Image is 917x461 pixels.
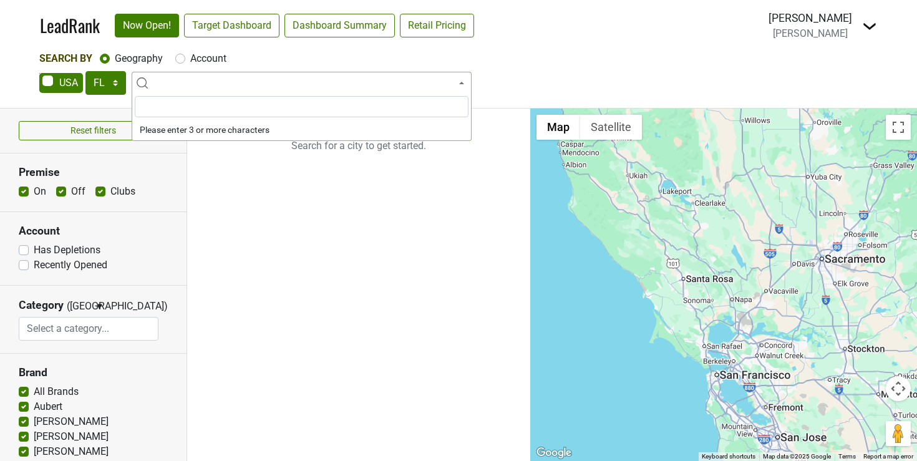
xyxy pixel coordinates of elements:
[702,452,755,461] button: Keyboard shortcuts
[190,51,226,66] label: Account
[763,453,831,460] span: Map data ©2025 Google
[34,444,109,459] label: [PERSON_NAME]
[19,299,64,312] h3: Category
[67,299,92,317] span: ([GEOGRAPHIC_DATA])
[284,14,395,37] a: Dashboard Summary
[19,317,158,341] input: Select a category...
[862,19,877,34] img: Dropdown Menu
[34,184,46,199] label: On
[132,120,471,140] li: Please enter 3 or more characters
[838,453,856,460] a: Terms (opens in new tab)
[71,184,85,199] label: Off
[115,14,179,37] a: Now Open!
[886,115,911,140] button: Toggle fullscreen view
[863,453,913,460] a: Report a map error
[533,445,575,461] a: Open this area in Google Maps (opens a new window)
[19,121,168,140] button: Reset filters
[187,109,530,183] p: Search for a city to get started.
[400,14,474,37] a: Retail Pricing
[34,258,107,273] label: Recently Opened
[184,14,279,37] a: Target Dashboard
[110,184,135,199] label: Clubs
[34,429,109,444] label: [PERSON_NAME]
[40,12,100,39] a: LeadRank
[769,10,852,26] div: [PERSON_NAME]
[536,115,580,140] button: Show street map
[39,52,92,64] span: Search By
[886,421,911,446] button: Drag Pegman onto the map to open Street View
[580,115,642,140] button: Show satellite imagery
[19,366,168,379] h3: Brand
[19,166,168,179] h3: Premise
[34,399,62,414] label: Aubert
[34,414,109,429] label: [PERSON_NAME]
[886,376,911,401] button: Map camera controls
[533,445,575,461] img: Google
[115,51,163,66] label: Geography
[19,225,168,238] h3: Account
[773,27,848,39] span: [PERSON_NAME]
[95,301,104,312] span: ▼
[34,243,100,258] label: Has Depletions
[34,384,79,399] label: All Brands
